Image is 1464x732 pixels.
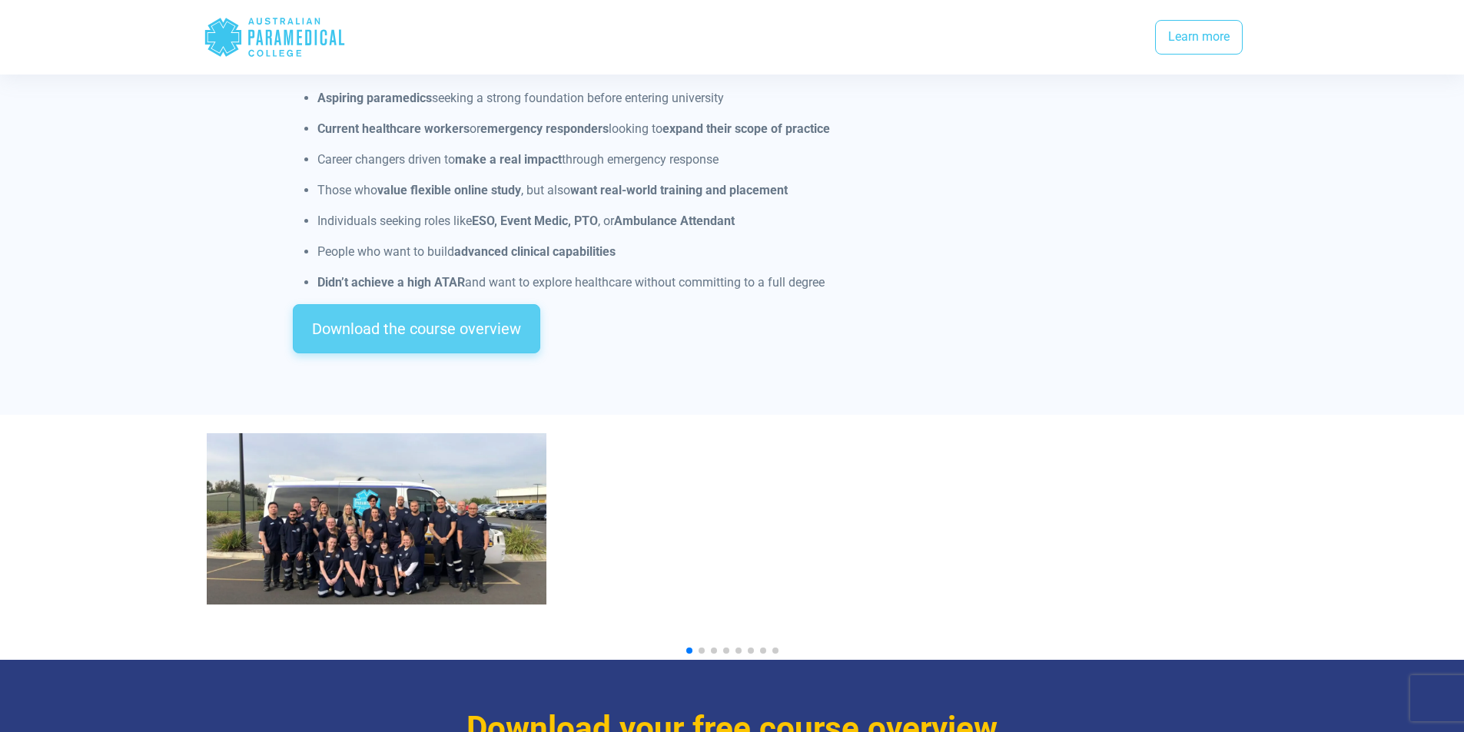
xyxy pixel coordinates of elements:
strong: Aspiring paramedics [317,91,432,105]
div: 3 / 10 [918,433,1258,629]
a: Download the course overview [293,304,540,353]
p: and want to explore healthcare without committing to a full degree [317,273,1171,292]
p: or looking to [317,120,1171,138]
p: People who want to build [317,243,1171,261]
strong: ESO, Event Medic, PTO [472,214,598,228]
p: Those who , but also [317,181,1171,200]
div: Australian Paramedical College [204,12,346,62]
strong: emergency responders [480,121,609,136]
img: AirMed and GroundMed Transport. *Image: AirMed and GroundMed (2023). [918,433,1258,604]
p: seeking a strong foundation before entering university [317,89,1171,108]
img: Australian Paramedical College students completing their Clinical Workshop in NSW. [207,433,547,604]
img: Image: MEA 2023. [562,433,902,604]
span: Go to slide 3 [711,648,717,654]
span: Go to slide 5 [735,648,742,654]
strong: Didn’t achieve a high ATAR [317,275,465,290]
div: 1 / 10 [207,433,547,629]
strong: expand their scope of practice [662,121,830,136]
p: Career changers driven to through emergency response [317,151,1171,169]
strong: advanced clinical capabilities [454,244,616,259]
span: Go to slide 2 [699,648,705,654]
span: Go to slide 8 [772,648,778,654]
a: Learn more [1155,20,1243,55]
strong: want real-world training and placement [570,183,788,197]
strong: value flexible online study [377,183,521,197]
span: Go to slide 6 [748,648,754,654]
span: Go to slide 4 [723,648,729,654]
strong: Ambulance Attendant [614,214,735,228]
p: Individuals seeking roles like , or [317,212,1171,230]
strong: Current healthcare workers [317,121,470,136]
strong: make a real impact [455,152,562,167]
span: Go to slide 1 [686,648,692,654]
span: Go to slide 7 [760,648,766,654]
div: 2 / 10 [562,433,902,629]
